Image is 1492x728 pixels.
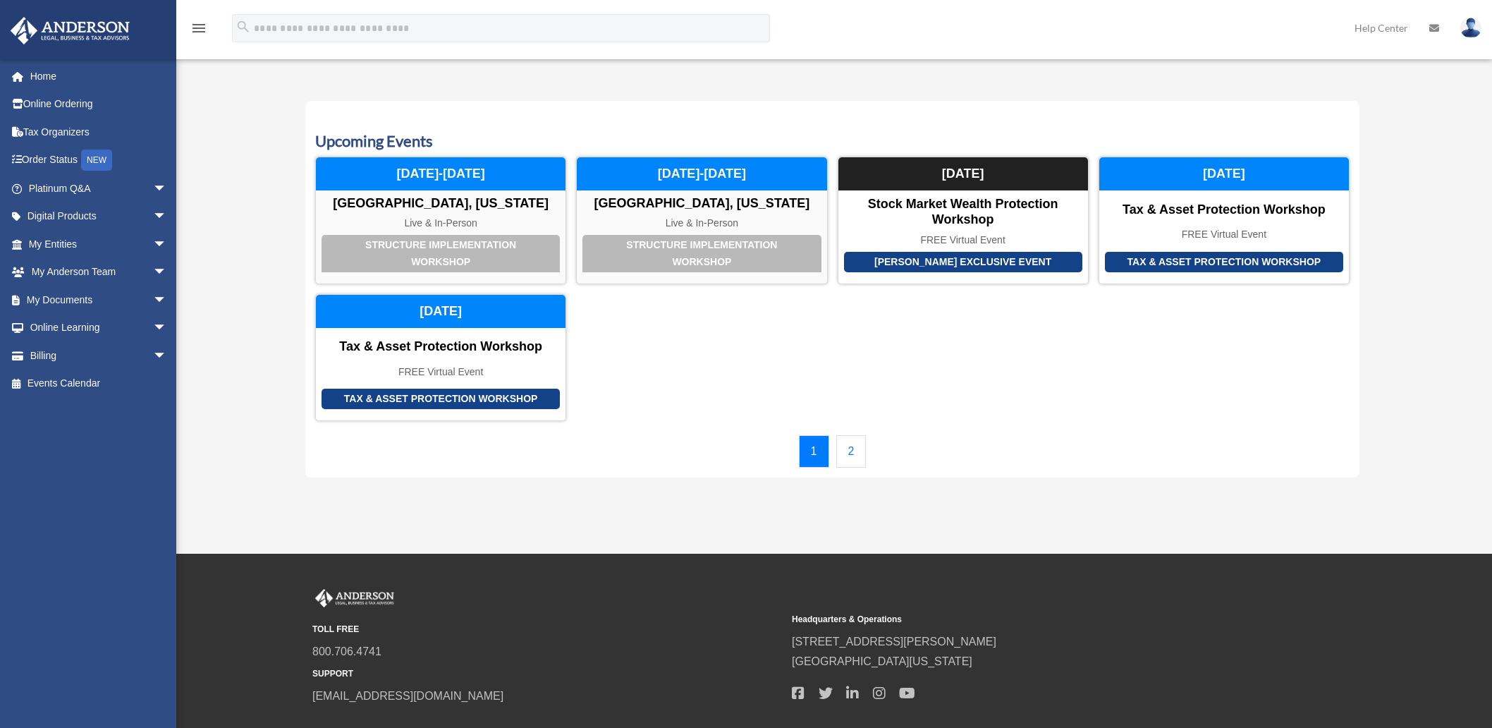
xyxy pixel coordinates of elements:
[10,370,181,398] a: Events Calendar
[577,196,826,212] div: [GEOGRAPHIC_DATA], [US_STATE]
[316,217,565,229] div: Live & In-Person
[792,636,996,648] a: [STREET_ADDRESS][PERSON_NAME]
[322,389,560,409] div: Tax & Asset Protection Workshop
[153,174,181,203] span: arrow_drop_down
[1460,18,1481,38] img: User Pic
[10,90,188,119] a: Online Ordering
[316,295,565,329] div: [DATE]
[312,667,782,681] small: SUPPORT
[316,339,565,355] div: Tax & Asset Protection Workshop
[316,157,565,191] div: [DATE]-[DATE]
[153,341,181,370] span: arrow_drop_down
[1099,202,1349,218] div: Tax & Asset Protection Workshop
[799,435,829,468] a: 1
[582,235,821,272] div: Structure Implementation Workshop
[10,230,188,258] a: My Entitiesarrow_drop_down
[10,286,188,314] a: My Documentsarrow_drop_down
[81,150,112,171] div: NEW
[838,157,1089,284] a: [PERSON_NAME] Exclusive Event Stock Market Wealth Protection Workshop FREE Virtual Event [DATE]
[315,294,566,421] a: Tax & Asset Protection Workshop Tax & Asset Protection Workshop FREE Virtual Event [DATE]
[312,690,503,702] a: [EMAIL_ADDRESS][DOMAIN_NAME]
[792,612,1261,627] small: Headquarters & Operations
[792,655,972,667] a: [GEOGRAPHIC_DATA][US_STATE]
[838,197,1088,227] div: Stock Market Wealth Protection Workshop
[190,25,207,37] a: menu
[838,234,1088,246] div: FREE Virtual Event
[10,118,188,146] a: Tax Organizers
[236,19,251,35] i: search
[10,258,188,286] a: My Anderson Teamarrow_drop_down
[322,235,560,272] div: Structure Implementation Workshop
[315,131,1350,152] h3: Upcoming Events
[10,314,188,342] a: Online Learningarrow_drop_down
[10,174,188,202] a: Platinum Q&Aarrow_drop_down
[10,341,188,370] a: Billingarrow_drop_down
[315,157,566,284] a: Structure Implementation Workshop [GEOGRAPHIC_DATA], [US_STATE] Live & In-Person [DATE]-[DATE]
[190,20,207,37] i: menu
[312,645,381,657] a: 800.706.4741
[1099,229,1349,241] div: FREE Virtual Event
[153,230,181,259] span: arrow_drop_down
[844,252,1082,272] div: [PERSON_NAME] Exclusive Event
[10,202,188,231] a: Digital Productsarrow_drop_down
[10,146,188,175] a: Order StatusNEW
[576,157,827,284] a: Structure Implementation Workshop [GEOGRAPHIC_DATA], [US_STATE] Live & In-Person [DATE]-[DATE]
[316,196,565,212] div: [GEOGRAPHIC_DATA], [US_STATE]
[1099,157,1350,284] a: Tax & Asset Protection Workshop Tax & Asset Protection Workshop FREE Virtual Event [DATE]
[312,622,782,637] small: TOLL FREE
[10,62,188,90] a: Home
[312,589,397,607] img: Anderson Advisors Platinum Portal
[316,366,565,378] div: FREE Virtual Event
[153,286,181,315] span: arrow_drop_down
[577,217,826,229] div: Live & In-Person
[153,202,181,231] span: arrow_drop_down
[6,17,134,44] img: Anderson Advisors Platinum Portal
[577,157,826,191] div: [DATE]-[DATE]
[1105,252,1343,272] div: Tax & Asset Protection Workshop
[153,258,181,287] span: arrow_drop_down
[1099,157,1349,191] div: [DATE]
[153,314,181,343] span: arrow_drop_down
[836,435,867,468] a: 2
[838,157,1088,191] div: [DATE]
